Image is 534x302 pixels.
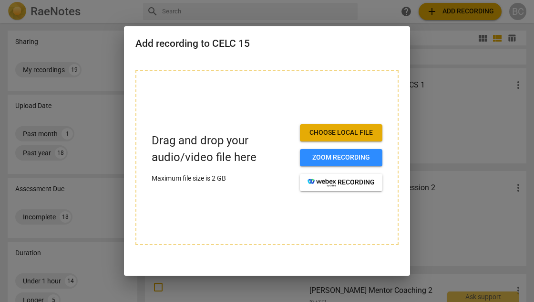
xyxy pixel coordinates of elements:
span: Choose local file [308,128,375,138]
button: recording [300,174,382,191]
button: Zoom recording [300,149,382,166]
h2: Add recording to CELC 15 [135,38,399,50]
button: Choose local file [300,124,382,141]
p: Maximum file size is 2 GB [152,173,292,183]
span: recording [308,178,375,187]
p: Drag and drop your audio/video file here [152,132,292,166]
span: Zoom recording [308,153,375,162]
